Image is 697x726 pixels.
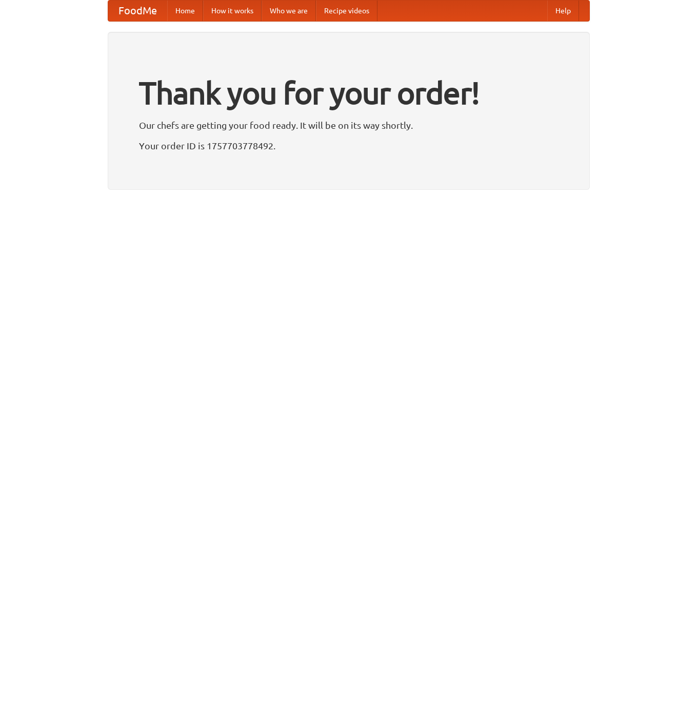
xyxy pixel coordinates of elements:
a: Who we are [262,1,316,21]
h1: Thank you for your order! [139,68,559,117]
a: Home [167,1,203,21]
a: FoodMe [108,1,167,21]
a: Recipe videos [316,1,377,21]
p: Your order ID is 1757703778492. [139,138,559,153]
a: Help [547,1,579,21]
p: Our chefs are getting your food ready. It will be on its way shortly. [139,117,559,133]
a: How it works [203,1,262,21]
